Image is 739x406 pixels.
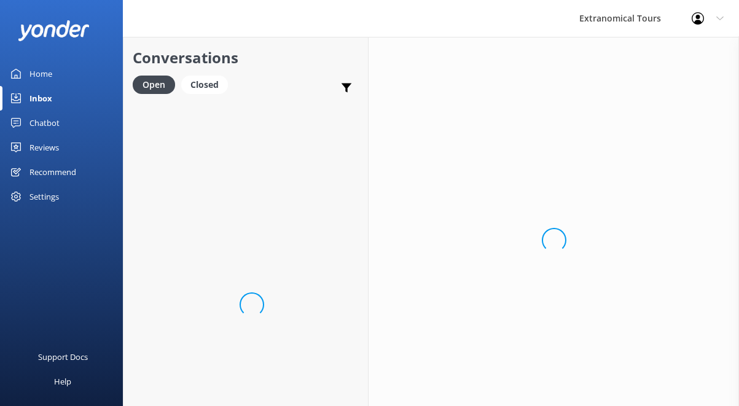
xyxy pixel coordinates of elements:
[54,369,71,394] div: Help
[133,77,181,91] a: Open
[181,76,228,94] div: Closed
[29,111,60,135] div: Chatbot
[181,77,234,91] a: Closed
[29,184,59,209] div: Settings
[38,345,88,369] div: Support Docs
[29,135,59,160] div: Reviews
[133,46,359,69] h2: Conversations
[133,76,175,94] div: Open
[18,20,89,41] img: yonder-white-logo.png
[29,86,52,111] div: Inbox
[29,61,52,86] div: Home
[29,160,76,184] div: Recommend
